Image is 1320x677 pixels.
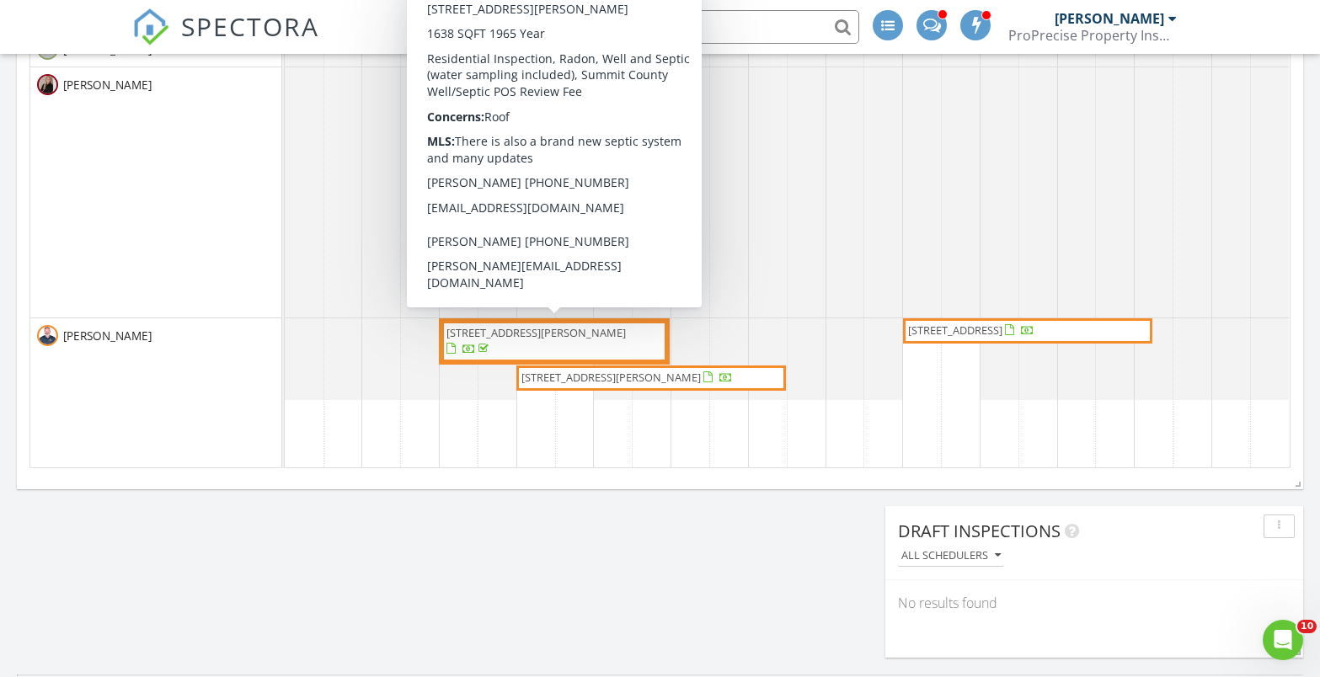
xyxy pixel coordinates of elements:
div: All schedulers [901,550,1001,562]
input: Search everything... [522,10,859,44]
span: 10 [1297,620,1317,633]
div: [PERSON_NAME] [1055,10,1164,27]
div: ProPrecise Property Inspections LLC. [1008,27,1177,44]
img: img_2674.jpeg [37,74,58,95]
span: SPECTORA [181,8,319,44]
iframe: Intercom live chat [1263,620,1303,660]
span: [PERSON_NAME] [60,77,155,93]
img: The Best Home Inspection Software - Spectora [132,8,169,45]
button: All schedulers [898,545,1004,568]
span: [STREET_ADDRESS][PERSON_NAME] [446,325,626,340]
span: [STREET_ADDRESS] [908,323,1002,338]
span: Draft Inspections [898,520,1061,542]
span: [STREET_ADDRESS][PERSON_NAME] [521,370,701,385]
span: [STREET_ADDRESS] [444,190,538,205]
a: SPECTORA [132,23,319,58]
span: [PERSON_NAME] [60,328,155,344]
div: No results found [885,580,1303,626]
span: [STREET_ADDRESS][PERSON_NAME] [PERSON_NAME].konc... [442,70,562,117]
img: img_5072.png [37,325,58,346]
